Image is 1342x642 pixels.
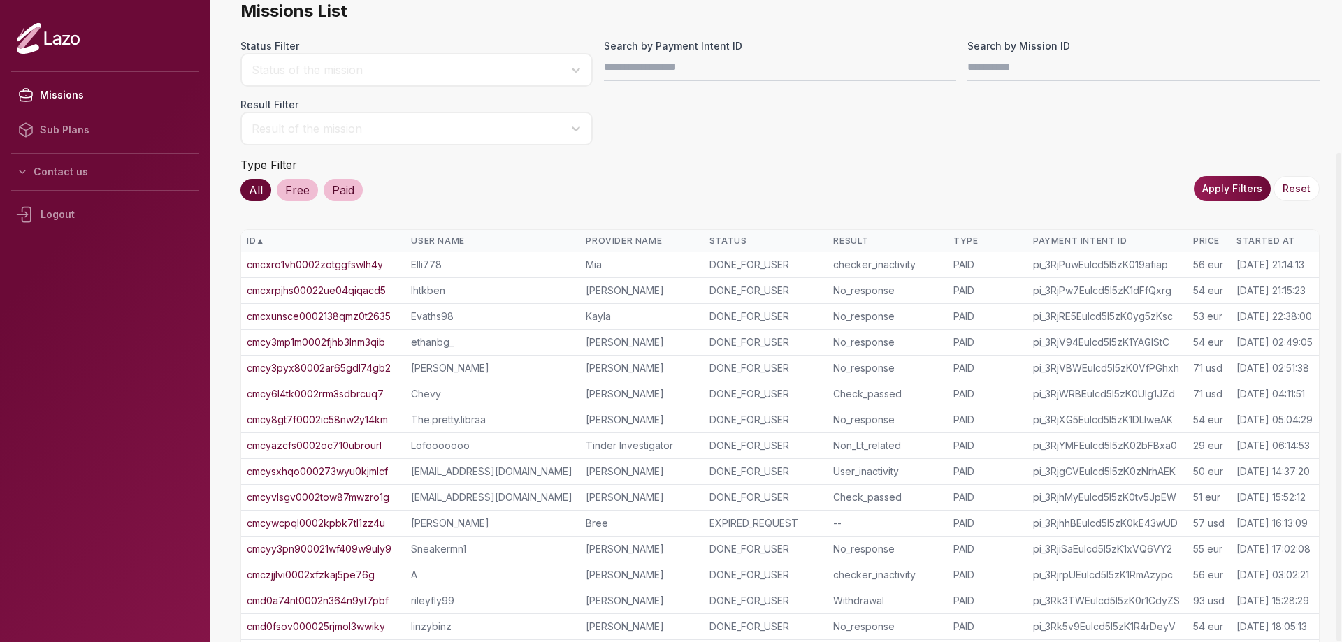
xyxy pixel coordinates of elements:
[1236,439,1310,453] div: [DATE] 06:14:53
[709,542,823,556] div: DONE_FOR_USER
[240,98,593,112] label: Result Filter
[240,39,593,53] label: Status Filter
[586,361,698,375] div: [PERSON_NAME]
[1033,413,1182,427] div: pi_3RjXG5Eulcd5I5zK1DLIweAK
[1033,594,1182,608] div: pi_3Rk3TWEulcd5I5zK0r1CdyZS
[277,179,318,201] div: Free
[324,179,363,201] div: Paid
[1033,620,1182,634] div: pi_3Rk5v9Eulcd5I5zK1R4rDeyV
[11,78,199,112] a: Missions
[953,568,1022,582] div: PAID
[247,620,385,634] a: cmd0fsov000025rjmol3wwiky
[1033,309,1182,323] div: pi_3RjRE5Eulcd5I5zK0yg5zKsc
[1193,335,1225,349] div: 54 eur
[586,309,698,323] div: Kayla
[1193,465,1225,479] div: 50 eur
[1236,594,1309,608] div: [DATE] 15:28:29
[1193,309,1225,323] div: 53 eur
[586,387,698,401] div: [PERSON_NAME]
[833,309,941,323] div: No_response
[586,258,698,272] div: Mia
[1193,542,1225,556] div: 55 eur
[11,112,199,147] a: Sub Plans
[1033,439,1182,453] div: pi_3RjYMFEulcd5I5zK02bFBxa0
[709,465,823,479] div: DONE_FOR_USER
[953,284,1022,298] div: PAID
[1193,439,1225,453] div: 29 eur
[709,235,823,247] div: Status
[252,61,556,78] div: Status of the mission
[709,309,823,323] div: DONE_FOR_USER
[1193,620,1225,634] div: 54 eur
[709,387,823,401] div: DONE_FOR_USER
[1236,568,1309,582] div: [DATE] 03:02:21
[1236,284,1306,298] div: [DATE] 21:15:23
[586,465,698,479] div: [PERSON_NAME]
[1193,594,1225,608] div: 93 usd
[953,413,1022,427] div: PAID
[953,309,1022,323] div: PAID
[833,387,941,401] div: Check_passed
[1193,361,1225,375] div: 71 usd
[247,594,389,608] a: cmd0a74nt0002n364n9yt7pbf
[252,120,556,137] div: Result of the mission
[709,361,823,375] div: DONE_FOR_USER
[411,387,575,401] div: Chevy
[1193,284,1225,298] div: 54 eur
[247,309,391,323] a: cmcxunsce0002138qmz0t2635
[1193,490,1225,504] div: 51 eur
[833,284,941,298] div: No_response
[247,465,388,479] a: cmcysxhqo000273wyu0kjmlcf
[709,439,823,453] div: DONE_FOR_USER
[833,490,941,504] div: Check_passed
[411,284,575,298] div: Ihtkben
[586,620,698,634] div: [PERSON_NAME]
[1236,235,1313,247] div: Started At
[833,235,941,247] div: Result
[586,594,698,608] div: [PERSON_NAME]
[1033,568,1182,582] div: pi_3RjrpUEulcd5I5zK1RmAzypc
[411,465,575,479] div: [EMAIL_ADDRESS][DOMAIN_NAME]
[247,335,385,349] a: cmcy3mp1m0002fjhb3lnm3qib
[586,235,698,247] div: Provider Name
[953,620,1022,634] div: PAID
[953,361,1022,375] div: PAID
[1033,361,1182,375] div: pi_3RjVBWEulcd5I5zK0VfPGhxh
[586,542,698,556] div: [PERSON_NAME]
[953,594,1022,608] div: PAID
[1236,620,1307,634] div: [DATE] 18:05:13
[411,516,575,530] div: [PERSON_NAME]
[709,620,823,634] div: DONE_FOR_USER
[1033,542,1182,556] div: pi_3RjiSaEulcd5I5zK1xVQ6VY2
[1194,176,1271,201] button: Apply Filters
[1236,258,1304,272] div: [DATE] 21:14:13
[953,516,1022,530] div: PAID
[709,568,823,582] div: DONE_FOR_USER
[1236,309,1312,323] div: [DATE] 22:38:00
[411,413,575,427] div: The.pretty.libraa
[1236,361,1309,375] div: [DATE] 02:51:38
[953,542,1022,556] div: PAID
[1236,516,1308,530] div: [DATE] 16:13:09
[1274,176,1320,201] button: Reset
[247,235,400,247] div: ID
[586,335,698,349] div: [PERSON_NAME]
[586,490,698,504] div: [PERSON_NAME]
[1033,490,1182,504] div: pi_3RjhMyEulcd5I5zK0tv5JpEW
[953,387,1022,401] div: PAID
[953,235,1022,247] div: Type
[1236,387,1305,401] div: [DATE] 04:11:51
[1193,235,1225,247] div: Price
[11,159,199,184] button: Contact us
[411,309,575,323] div: Evaths98
[833,465,941,479] div: User_inactivity
[833,335,941,349] div: No_response
[953,258,1022,272] div: PAID
[833,413,941,427] div: No_response
[411,620,575,634] div: linzybinz
[1193,413,1225,427] div: 54 eur
[953,490,1022,504] div: PAID
[411,439,575,453] div: Lofooooooo
[586,516,698,530] div: Bree
[256,235,264,247] span: ▲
